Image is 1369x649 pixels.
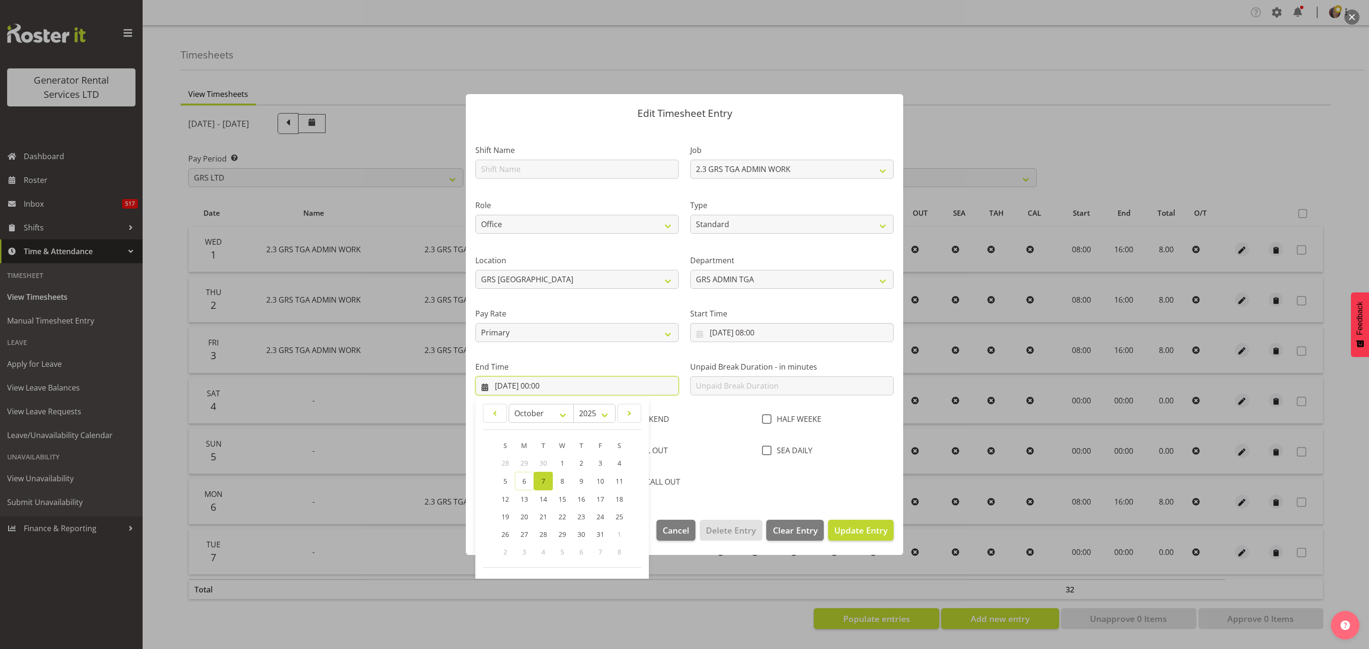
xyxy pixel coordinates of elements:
input: Click to select... [475,376,679,395]
span: 8 [617,547,621,556]
a: 22 [553,508,572,525]
a: 12 [496,490,515,508]
span: 9 [579,477,583,486]
input: Shift Name [475,160,679,179]
a: 31 [591,525,610,543]
a: 9 [572,472,591,490]
button: Cancel [656,520,695,541]
label: Department [690,255,894,266]
span: 16 [578,495,585,504]
p: Edit Timesheet Entry [475,108,894,118]
span: Update Entry [834,525,887,536]
a: 17 [591,490,610,508]
label: Unpaid Break Duration - in minutes [690,361,894,372]
span: 8 [560,477,564,486]
span: M [521,441,527,450]
span: 25 [616,512,623,521]
span: 24 [597,512,604,521]
span: 30 [578,530,585,539]
a: 11 [610,472,629,490]
span: 3 [522,547,526,556]
a: 20 [515,508,534,525]
span: 23 [578,512,585,521]
span: 19 [501,512,509,521]
span: 15 [559,495,566,504]
span: 27 [521,530,528,539]
span: 29 [559,530,566,539]
label: Job [690,144,894,156]
span: 4 [617,458,621,468]
button: Feedback - Show survey [1351,292,1369,357]
span: 7 [598,547,602,556]
span: 20 [521,512,528,521]
span: F [598,441,602,450]
button: Clear Entry [766,520,823,541]
span: S [617,441,621,450]
input: Unpaid Break Duration [690,376,894,395]
a: 28 [534,525,553,543]
a: 29 [553,525,572,543]
a: 3 [591,454,610,472]
span: 14 [540,495,547,504]
label: Start Time [690,308,894,319]
a: 10 [591,472,610,490]
span: 13 [521,495,528,504]
span: T [579,441,583,450]
span: S [503,441,507,450]
span: 31 [597,530,604,539]
a: 27 [515,525,534,543]
a: 6 [515,472,534,490]
span: 26 [501,530,509,539]
a: 8 [553,472,572,490]
span: 7 [541,477,545,486]
span: T [541,441,545,450]
span: 5 [503,477,507,486]
a: 19 [496,508,515,525]
span: 22 [559,512,566,521]
a: 7 [534,472,553,490]
span: Clear Entry [773,524,818,536]
span: 2 [503,547,507,556]
a: 2 [572,454,591,472]
span: 2 [579,458,583,468]
label: Shift Name [475,144,679,156]
span: UP CALL OUT [628,477,680,487]
span: 18 [616,495,623,504]
span: 28 [501,458,509,468]
span: 30 [540,458,547,468]
img: help-xxl-2.png [1340,620,1350,630]
a: 18 [610,490,629,508]
a: 5 [496,472,515,490]
span: 6 [522,477,526,486]
a: 30 [572,525,591,543]
a: 24 [591,508,610,525]
input: Click to select... [690,323,894,342]
span: 6 [579,547,583,556]
span: 28 [540,530,547,539]
span: 1 [617,530,621,539]
span: Feedback [1356,302,1364,335]
span: 3 [598,458,602,468]
a: 21 [534,508,553,525]
a: 13 [515,490,534,508]
label: Location [475,255,679,266]
span: 29 [521,458,528,468]
a: 16 [572,490,591,508]
a: 26 [496,525,515,543]
span: 5 [560,547,564,556]
span: 17 [597,495,604,504]
span: 12 [501,495,509,504]
label: Pay Rate [475,308,679,319]
span: 10 [597,477,604,486]
a: 4 [610,454,629,472]
button: Update Entry [828,520,894,541]
span: 21 [540,512,547,521]
a: 15 [553,490,572,508]
a: 1 [553,454,572,472]
button: Delete Entry [700,520,762,541]
span: 4 [541,547,545,556]
span: : [560,578,564,602]
span: W [559,441,565,450]
span: Delete Entry [706,524,756,536]
span: 1 [560,458,564,468]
